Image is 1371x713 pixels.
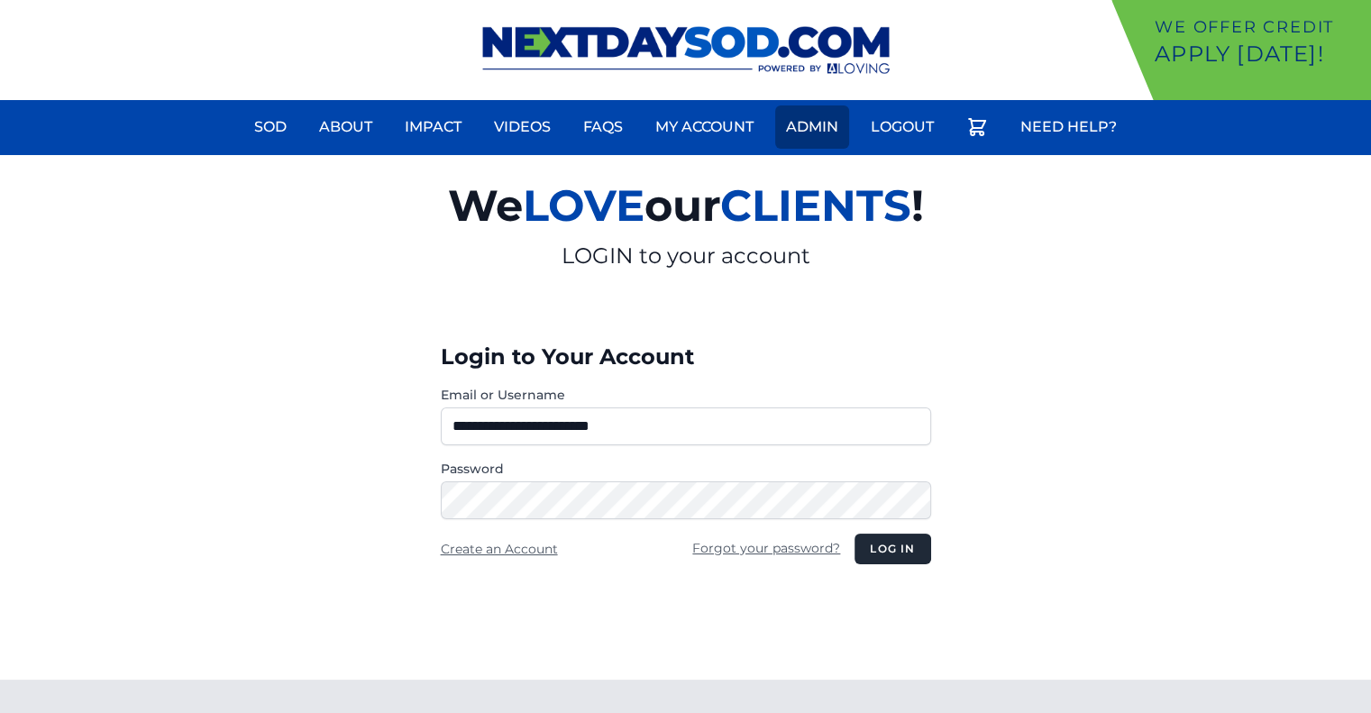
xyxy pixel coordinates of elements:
[441,343,931,371] h3: Login to Your Account
[441,460,931,478] label: Password
[308,105,383,149] a: About
[441,541,558,557] a: Create an Account
[394,105,472,149] a: Impact
[572,105,634,149] a: FAQs
[1010,105,1128,149] a: Need Help?
[243,105,297,149] a: Sod
[860,105,945,149] a: Logout
[483,105,562,149] a: Videos
[441,386,931,404] label: Email or Username
[239,169,1133,242] h2: We our !
[523,179,644,232] span: LOVE
[644,105,764,149] a: My Account
[1155,14,1364,40] p: We offer Credit
[720,179,911,232] span: CLIENTS
[239,242,1133,270] p: LOGIN to your account
[1155,40,1364,69] p: Apply [DATE]!
[855,534,930,564] button: Log in
[692,540,840,556] a: Forgot your password?
[775,105,849,149] a: Admin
